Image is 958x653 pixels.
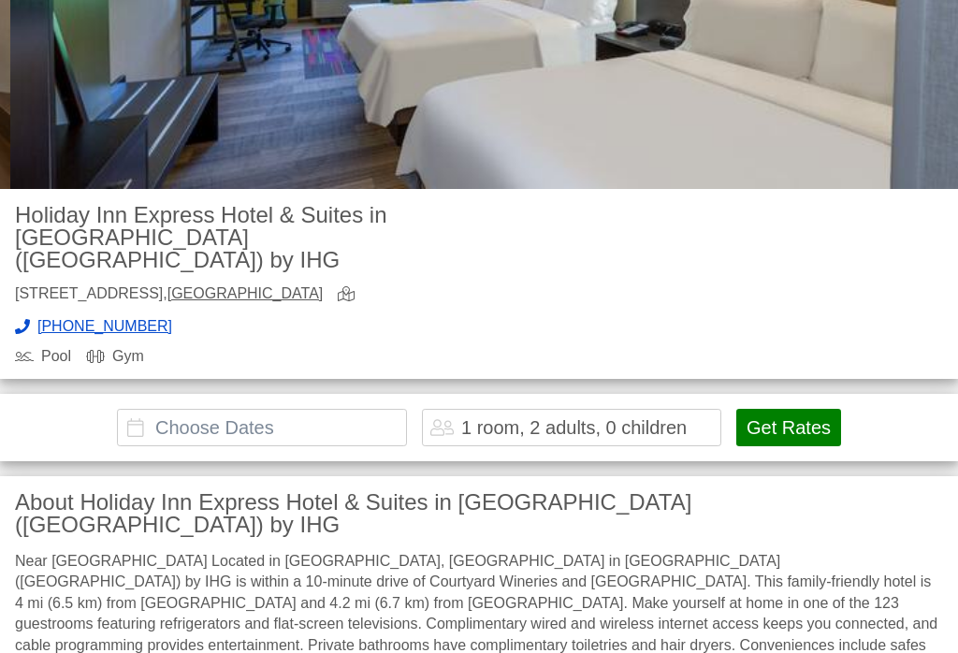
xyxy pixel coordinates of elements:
div: Pool [15,349,71,364]
span: [PHONE_NUMBER] [37,319,172,334]
div: 1 room, 2 adults, 0 children [461,418,687,437]
h3: About Holiday Inn Express Hotel & Suites in [GEOGRAPHIC_DATA] ([GEOGRAPHIC_DATA]) by IHG [15,491,943,536]
input: Choose Dates [117,409,407,446]
div: [STREET_ADDRESS], [15,286,323,304]
a: [GEOGRAPHIC_DATA] [167,285,324,301]
button: Get Rates [736,409,841,446]
div: Gym [86,349,144,364]
h2: Holiday Inn Express Hotel & Suites in [GEOGRAPHIC_DATA] ([GEOGRAPHIC_DATA]) by IHG [15,204,464,271]
a: view map [338,286,362,304]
